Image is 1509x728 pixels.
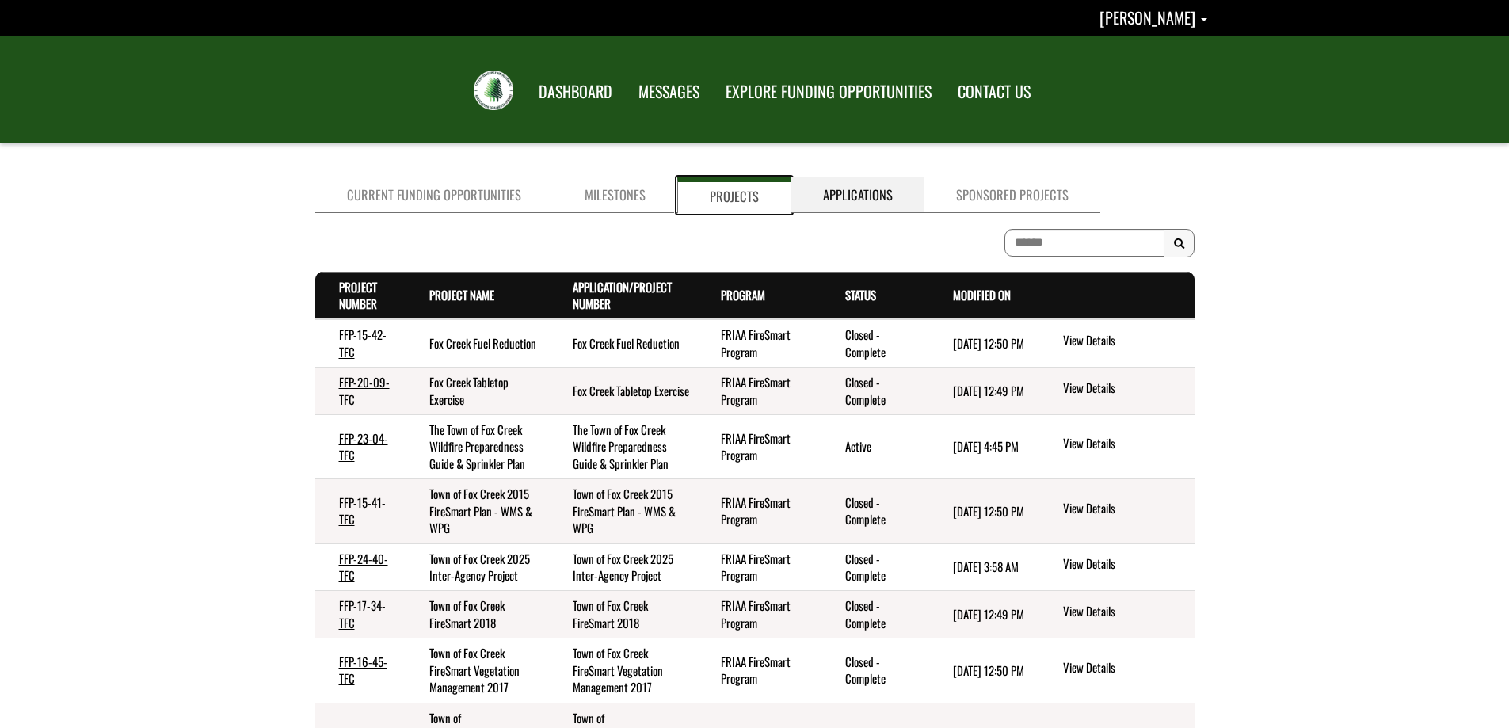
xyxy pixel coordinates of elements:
time: [DATE] 12:49 PM [953,605,1024,623]
a: View details [1063,555,1187,574]
td: FRIAA FireSmart Program [697,543,821,591]
time: [DATE] 4:45 PM [953,437,1019,455]
td: Closed - Complete [821,319,929,367]
td: action menu [1037,415,1194,479]
td: FRIAA FireSmart Program [697,319,821,367]
td: FFP-24-40-TFC [315,543,406,591]
td: Closed - Complete [821,591,929,638]
a: Status [845,286,876,303]
td: Closed - Complete [821,368,929,415]
a: DASHBOARD [527,72,624,112]
td: 7/26/2023 12:49 PM [929,368,1038,415]
a: Project Name [429,286,494,303]
time: [DATE] 12:50 PM [953,661,1024,679]
td: Closed - Complete [821,479,929,543]
td: Closed - Complete [821,638,929,703]
a: View details [1063,500,1187,519]
a: CONTACT US [946,72,1042,112]
a: View details [1063,379,1187,398]
th: Actions [1037,272,1194,319]
td: FFP-16-45-TFC [315,638,406,703]
td: action menu [1037,638,1194,703]
a: Applications [791,177,924,213]
td: 8/11/2025 3:58 AM [929,543,1038,591]
td: FFP-20-09-TFC [315,368,406,415]
time: [DATE] 3:58 AM [953,558,1019,575]
td: Fox Creek Tabletop Exercise [406,368,549,415]
input: To search on partial text, use the asterisk (*) wildcard character. [1004,229,1164,257]
td: action menu [1037,368,1194,415]
a: FFP-15-41-TFC [339,494,386,528]
td: 8/5/2025 4:45 PM [929,415,1038,479]
td: 7/26/2023 12:49 PM [929,591,1038,638]
img: FRIAA Submissions Portal [474,71,513,110]
a: FFP-16-45-TFC [339,653,387,687]
a: View details [1063,659,1187,678]
td: FFP-23-04-TFC [315,415,406,479]
a: Program [721,286,765,303]
td: Closed - Complete [821,543,929,591]
a: Sponsored Projects [924,177,1100,213]
td: The Town of Fox Creek Wildfire Preparedness Guide & Sprinkler Plan [549,415,696,479]
a: FFP-15-42-TFC [339,326,387,360]
td: FRIAA FireSmart Program [697,368,821,415]
td: FFP-15-42-TFC [315,319,406,367]
a: FFP-23-04-TFC [339,429,388,463]
td: FRIAA FireSmart Program [697,638,821,703]
a: Current Funding Opportunities [315,177,553,213]
td: 7/26/2023 12:50 PM [929,319,1038,367]
a: FFP-17-34-TFC [339,597,386,631]
button: Search Results [1164,229,1195,257]
td: Active [821,415,929,479]
a: Projects [677,177,791,213]
td: FRIAA FireSmart Program [697,591,821,638]
td: Town of Fox Creek 2025 Inter-Agency Project [549,543,696,591]
a: FFP-24-40-TFC [339,550,388,584]
a: MESSAGES [627,72,711,112]
td: Town of Fox Creek FireSmart 2018 [549,591,696,638]
time: [DATE] 12:49 PM [953,382,1024,399]
a: View details [1063,603,1187,622]
td: Town of Fox Creek FireSmart Vegetation Management 2017 [406,638,549,703]
td: 7/26/2023 12:50 PM [929,638,1038,703]
nav: Main Navigation [524,67,1042,112]
a: Application/Project Number [573,278,672,312]
a: View details [1063,435,1187,454]
td: Town of Fox Creek 2015 FireSmart Plan - WMS & WPG [406,479,549,543]
td: FFP-15-41-TFC [315,479,406,543]
td: Fox Creek Fuel Reduction [406,319,549,367]
span: [PERSON_NAME] [1099,6,1195,29]
td: action menu [1037,543,1194,591]
td: action menu [1037,479,1194,543]
time: [DATE] 12:50 PM [953,502,1024,520]
a: Modified On [953,286,1011,303]
td: Town of Fox Creek 2015 FireSmart Plan - WMS & WPG [549,479,696,543]
a: Milestones [553,177,677,213]
a: EXPLORE FUNDING OPPORTUNITIES [714,72,943,112]
td: action menu [1037,591,1194,638]
a: View details [1063,332,1187,351]
td: Town of Fox Creek 2025 Inter-Agency Project [406,543,549,591]
td: Fox Creek Fuel Reduction [549,319,696,367]
td: Fox Creek Tabletop Exercise [549,368,696,415]
time: [DATE] 12:50 PM [953,334,1024,352]
td: action menu [1037,319,1194,367]
td: Town of Fox Creek FireSmart 2018 [406,591,549,638]
td: Town of Fox Creek FireSmart Vegetation Management 2017 [549,638,696,703]
a: FFP-20-09-TFC [339,373,390,407]
td: 7/26/2023 12:50 PM [929,479,1038,543]
td: FRIAA FireSmart Program [697,415,821,479]
td: FFP-17-34-TFC [315,591,406,638]
td: FRIAA FireSmart Program [697,479,821,543]
a: Samantha Benton [1099,6,1207,29]
td: The Town of Fox Creek Wildfire Preparedness Guide & Sprinkler Plan [406,415,549,479]
a: Project Number [339,278,377,312]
